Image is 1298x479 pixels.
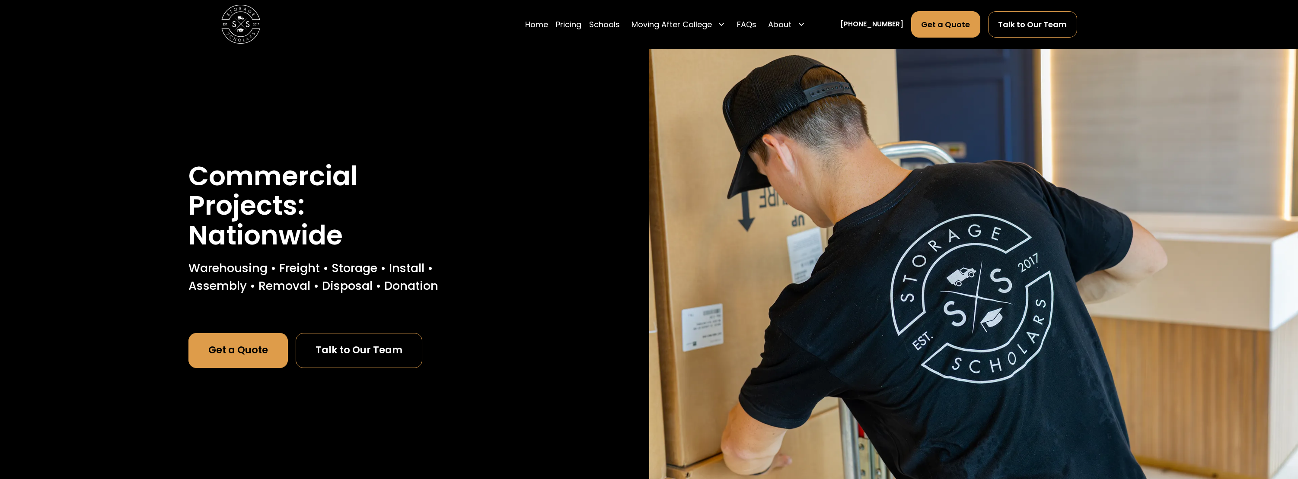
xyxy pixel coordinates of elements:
[188,333,288,368] a: Get a Quote
[188,162,461,250] h1: Commercial Projects: Nationwide
[988,11,1077,38] a: Talk to Our Team
[296,333,422,368] a: Talk to Our Team
[556,11,581,38] a: Pricing
[589,11,620,38] a: Schools
[764,11,809,38] div: About
[911,11,980,38] a: Get a Quote
[188,260,461,295] p: Warehousing • Freight • Storage • Install • Assembly • Removal • Disposal • Donation
[631,19,712,30] div: Moving After College
[628,11,730,38] div: Moving After College
[525,11,548,38] a: Home
[840,19,903,29] a: [PHONE_NUMBER]
[768,19,791,30] div: About
[221,5,260,44] img: Storage Scholars main logo
[737,11,756,38] a: FAQs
